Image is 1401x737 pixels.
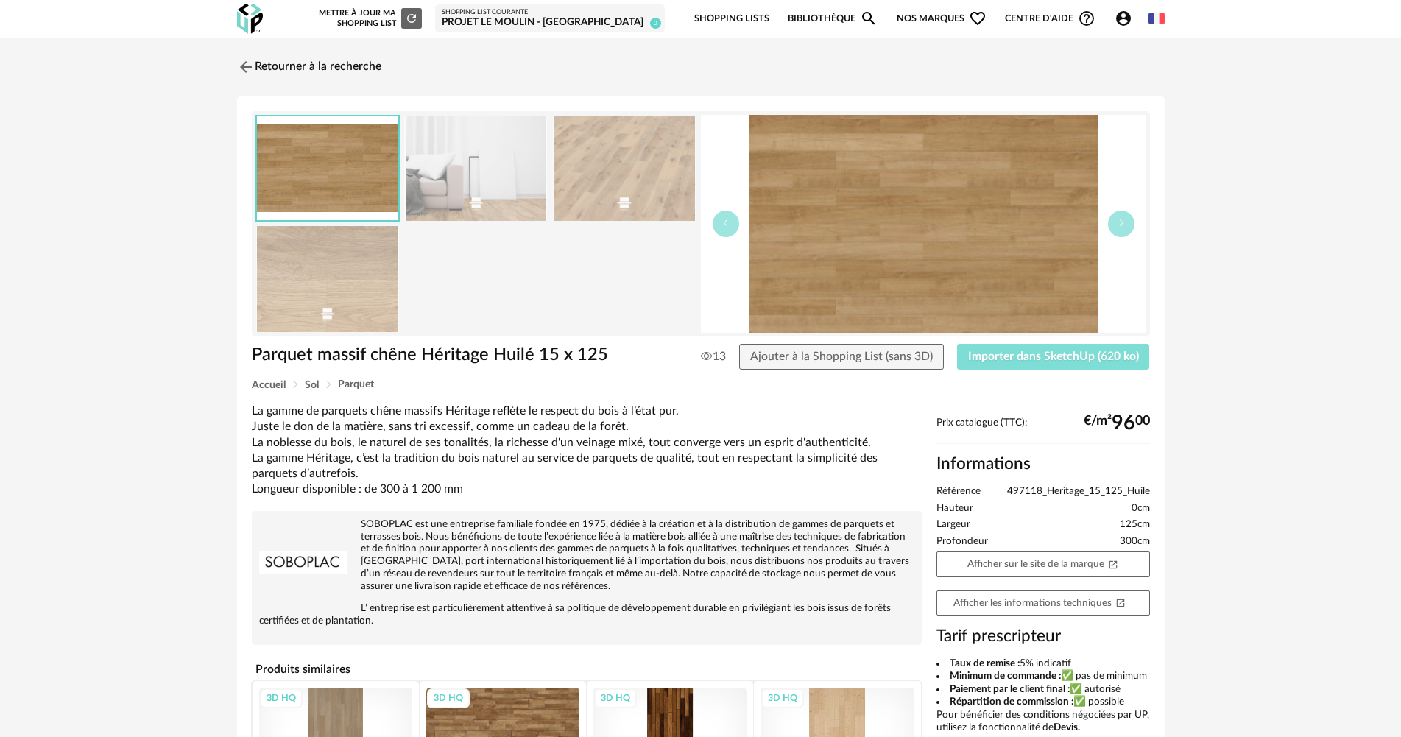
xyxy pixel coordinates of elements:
[1120,535,1150,549] span: 300cm
[1084,417,1150,429] div: €/m² 00
[950,697,1073,707] b: Répartition de commission :
[936,502,973,515] span: Hauteur
[950,684,1070,694] b: Paiement par le client final :
[259,602,914,627] p: L’ entreprise est particulièrement attentive à sa politique de développement durable en privilégi...
[750,350,933,362] span: Ajouter à la Shopping List (sans 3D)
[950,671,1061,681] b: Minimum de commande :
[739,344,944,370] button: Ajouter à la Shopping List (sans 3D)
[1132,502,1150,515] span: 0cm
[1148,10,1165,27] img: fr
[936,454,1150,475] h2: Informations
[252,403,922,498] div: La gamme de parquets chêne massifs Héritage reflète le respect du bois à l’état pur. Juste le don...
[442,16,658,29] div: Projet Le Moulin - [GEOGRAPHIC_DATA]
[701,115,1146,333] img: thumbnail.png
[1108,558,1118,568] span: Open In New icon
[259,518,914,593] p: SOBOPLAC est une entreprise familiale fondée en 1975, dédiée à la création et à la distribution d...
[252,380,286,390] span: Accueil
[1115,10,1139,27] span: Account Circle icon
[897,1,987,36] span: Nos marques
[442,8,658,29] a: Shopping List courante Projet Le Moulin - [GEOGRAPHIC_DATA] 0
[761,688,804,708] div: 3D HQ
[259,518,347,607] img: brand logo
[936,485,981,498] span: Référence
[957,344,1150,370] button: Importer dans SketchUp (620 ko)
[860,10,878,27] span: Magnify icon
[404,116,547,221] img: HeritageHuile15125Goodjpg_664094ca4f7f2.jpg
[305,380,319,390] span: Sol
[257,116,398,220] img: thumbnail.png
[650,18,661,29] span: 0
[936,696,1150,709] li: ✅ possible
[553,116,696,221] img: HeritageHuile15125Good3jpg_664094cb2c87e.jpg
[252,658,922,680] h4: Produits similaires
[953,598,1126,608] span: Afficher les informations techniques
[427,688,470,708] div: 3D HQ
[252,344,618,367] h1: Parquet massif chêne Héritage Huilé 15 x 125
[1007,485,1150,498] span: 497118_Heritage_15_125_Huile
[316,8,422,29] div: Mettre à jour ma Shopping List
[936,417,1150,444] div: Prix catalogue (TTC):
[237,51,381,83] a: Retourner à la recherche
[936,683,1150,697] li: ✅ autorisé
[969,10,987,27] span: Heart Outline icon
[237,4,263,34] img: OXP
[1054,722,1080,733] b: Devis.
[936,709,1150,735] p: Pour bénéficier des conditions négociées par UP, utilisez la fonctionnalité de
[1078,10,1095,27] span: Help Circle Outline icon
[936,590,1150,616] a: Afficher les informations techniquesOpen In New icon
[442,8,658,17] div: Shopping List courante
[1115,10,1132,27] span: Account Circle icon
[936,518,970,532] span: Largeur
[1115,597,1126,607] span: Open In New icon
[252,379,1150,390] div: Breadcrumb
[968,350,1139,362] span: Importer dans SketchUp (620 ko)
[936,535,988,549] span: Profondeur
[701,349,726,364] span: 13
[1120,518,1150,532] span: 125cm
[405,14,418,22] span: Refresh icon
[936,551,1150,577] a: Afficher sur le site de la marqueOpen In New icon
[936,626,1150,647] h3: Tarif prescripteur
[936,657,1150,671] li: 5% indicatif
[936,670,1150,683] li: ✅ pas de minimum
[237,58,255,76] img: svg+xml;base64,PHN2ZyB3aWR0aD0iMjQiIGhlaWdodD0iMjQiIHZpZXdCb3g9IjAgMCAyNCAyNCIgZmlsbD0ibm9uZSIgeG...
[950,658,1020,669] b: Taux de remise :
[1112,417,1135,429] span: 96
[338,379,374,389] span: Parquet
[694,1,769,36] a: Shopping Lists
[1005,10,1095,27] span: Centre d'aideHelp Circle Outline icon
[788,1,878,36] a: BibliothèqueMagnify icon
[260,688,303,708] div: 3D HQ
[256,226,399,331] img: HeritageHuile15125Good4jpg_664094caae0e5.jpg
[594,688,637,708] div: 3D HQ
